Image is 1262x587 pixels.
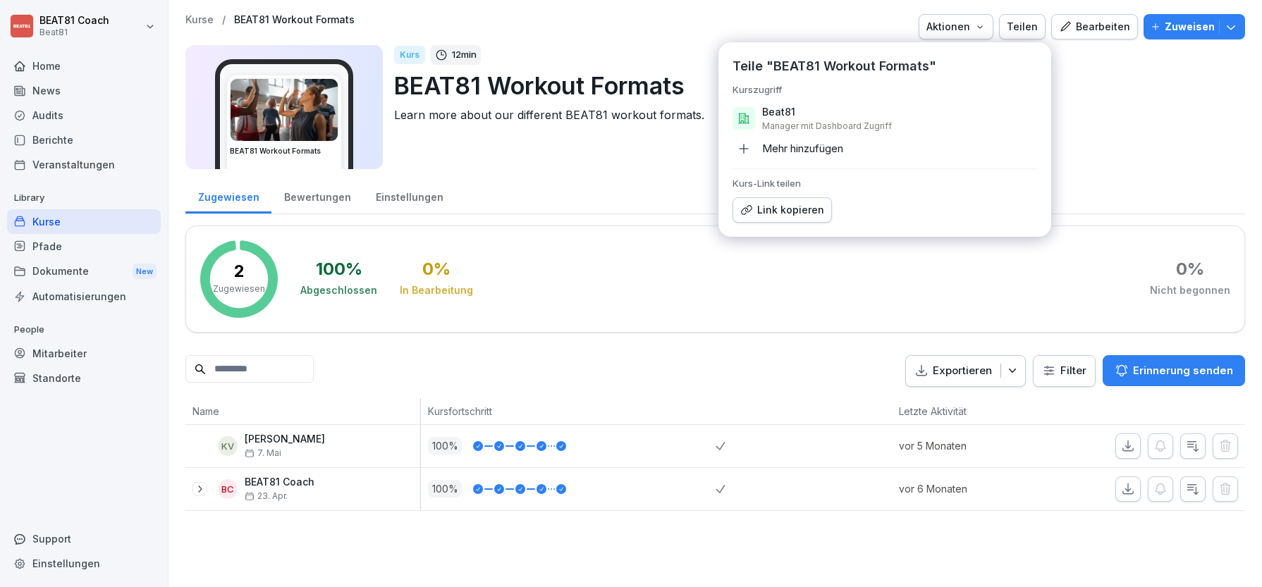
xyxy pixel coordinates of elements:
div: 0 % [422,261,451,278]
button: Zuweisen [1144,14,1245,39]
a: Einstellungen [7,551,161,576]
a: Zugewiesen [185,178,271,214]
h5: Kurszugriff [733,84,1037,95]
span: 23. Apr. [245,491,288,501]
p: People [7,319,161,341]
p: [PERSON_NAME] [245,433,325,445]
a: News [7,78,161,103]
a: Home [7,54,161,78]
div: Abgeschlossen [300,283,377,297]
div: Support [7,526,161,551]
p: Zugewiesen [213,283,265,295]
div: Mehr hinzufügen [733,137,843,160]
p: BEAT81 Coach [39,15,109,27]
a: Pfade [7,234,161,259]
p: Learn more about our different BEAT81 workout formats. [394,106,1234,123]
p: 12 min [452,48,477,62]
p: Beat81 [762,105,795,119]
p: Beat81 [39,27,109,37]
button: Bearbeiten [1051,14,1138,39]
p: Teile "BEAT81 Workout Formats" [733,56,936,75]
div: New [133,264,157,280]
p: BEAT81 Coach [245,476,314,488]
span: 7. Mai [245,448,281,458]
button: Exportieren [905,355,1026,387]
div: Dokumente [7,259,161,285]
a: Veranstaltungen [7,152,161,177]
p: / [222,14,226,26]
a: Automatisierungen [7,284,161,309]
div: Teilen [1007,19,1038,35]
a: BEAT81 Workout Formats [234,14,355,26]
button: Teilen [999,14,1046,39]
a: Kurse [7,209,161,234]
a: Einstellungen [363,178,455,214]
div: KV [218,436,238,456]
div: Link kopieren [740,202,824,218]
p: Letzte Aktivität [899,404,1032,419]
div: 100 % [316,261,362,278]
button: Link kopieren [733,197,832,223]
a: Kurse [185,14,214,26]
p: 100 % [428,437,462,455]
button: Erinnerung senden [1103,355,1245,386]
div: 0 % [1176,261,1204,278]
div: BC [218,479,238,499]
div: Aktionen [926,19,986,35]
a: Audits [7,103,161,128]
h3: BEAT81 Workout Formats [230,146,338,156]
button: Aktionen [919,14,993,39]
p: vor 6 Monaten [899,481,1039,496]
p: Zuweisen [1165,19,1215,35]
div: Filter [1042,364,1086,378]
p: BEAT81 Workout Formats [394,68,1234,104]
p: vor 5 Monaten [899,438,1039,453]
p: Kursfortschritt [428,404,709,419]
p: Library [7,187,161,209]
a: DokumenteNew [7,259,161,285]
p: Name [192,404,413,419]
p: 100 % [428,480,462,498]
div: Nicht begonnen [1150,283,1230,297]
a: Berichte [7,128,161,152]
div: Bearbeiten [1059,19,1130,35]
button: Filter [1034,356,1095,386]
img: y9fc2hljz12hjpqmn0lgbk2p.png [231,79,338,141]
p: Exportieren [933,363,992,379]
p: 2 [234,263,245,280]
p: Manager mit Dashboard Zugriff [762,121,892,132]
a: Bewertungen [271,178,363,214]
a: Mitarbeiter [7,341,161,366]
h5: Kurs-Link teilen [733,178,1037,189]
p: Erinnerung senden [1133,363,1233,378]
a: Standorte [7,366,161,390]
button: Mehr hinzufügen [727,137,1043,160]
div: In Bearbeitung [400,283,473,297]
div: Kurs [394,46,425,64]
